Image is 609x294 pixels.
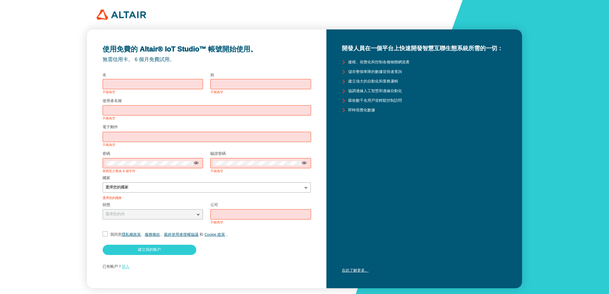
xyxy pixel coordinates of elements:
[103,264,122,269] font: 已有帳戶？
[348,98,402,103] font: 吸收數千名用戶並輕鬆控制訪問
[103,196,122,200] font: 選擇您的國家
[103,151,110,156] font: 密碼
[348,89,402,93] font: 協調邊緣人工智慧和邊緣自動化
[122,232,141,237] a: 隱私權政策
[97,10,146,20] img: 320px-Altair_logo.png
[103,143,115,147] font: 不能為空
[348,69,402,74] font: 儲存整個車隊的數據並快速查詢
[160,232,164,237] font: 、
[164,232,199,237] a: 最終使用者授權協議
[103,57,175,62] font: 無需信用卡。 6 個月免費試用。
[342,268,369,273] a: 在此了解更多。
[103,125,118,129] font: 電子郵件
[342,173,506,266] iframe: YouTube 影片播放器
[348,60,410,64] font: 建模、視覺化和控制各種物聯網資產
[210,151,226,156] font: 驗證密碼
[145,232,160,237] a: 服務條款
[110,232,122,237] font: 我同意
[103,170,136,173] font: 密碼至少應為 8 個字符
[204,232,225,237] a: Cookie 政策
[210,170,223,173] font: 不能為空
[225,232,229,237] font: ，
[103,45,257,53] font: 使用免費的 Altair® IoT Studio™ 帳號開始使用。
[348,108,375,112] font: 即時視覺化數據
[342,45,503,52] font: 開發人員在一個平台上快速開發智慧互聯生態系統所需的一切：
[103,99,122,103] font: 使用者名稱
[141,232,145,237] font: 、
[122,264,129,269] a: 登入
[348,79,398,83] font: 建立強大的自動化和業務邏輯
[103,117,115,120] font: 不能為空
[199,232,203,237] font: 和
